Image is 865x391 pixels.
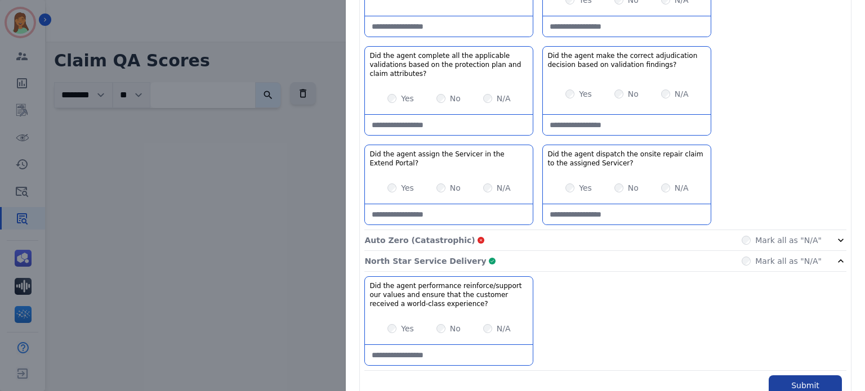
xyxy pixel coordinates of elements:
label: No [450,93,461,104]
h3: Did the agent assign the Servicer in the Extend Portal? [369,150,528,168]
label: No [628,88,639,100]
label: Yes [579,88,592,100]
p: North Star Service Delivery [364,255,486,267]
h3: Did the agent performance reinforce/support our values and ensure that the customer received a wo... [369,281,528,308]
label: No [450,323,461,334]
label: N/A [675,88,689,100]
label: Yes [401,182,414,194]
label: N/A [675,182,689,194]
label: Yes [401,93,414,104]
h3: Did the agent make the correct adjudication decision based on validation findings? [547,51,706,69]
h3: Did the agent complete all the applicable validations based on the protection plan and claim attr... [369,51,528,78]
label: N/A [497,182,511,194]
label: Yes [401,323,414,334]
label: Mark all as "N/A" [755,235,822,246]
label: No [450,182,461,194]
label: N/A [497,93,511,104]
label: Yes [579,182,592,194]
label: N/A [497,323,511,334]
label: Mark all as "N/A" [755,255,822,267]
label: No [628,182,639,194]
p: Auto Zero (Catastrophic) [364,235,475,246]
h3: Did the agent dispatch the onsite repair claim to the assigned Servicer? [547,150,706,168]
